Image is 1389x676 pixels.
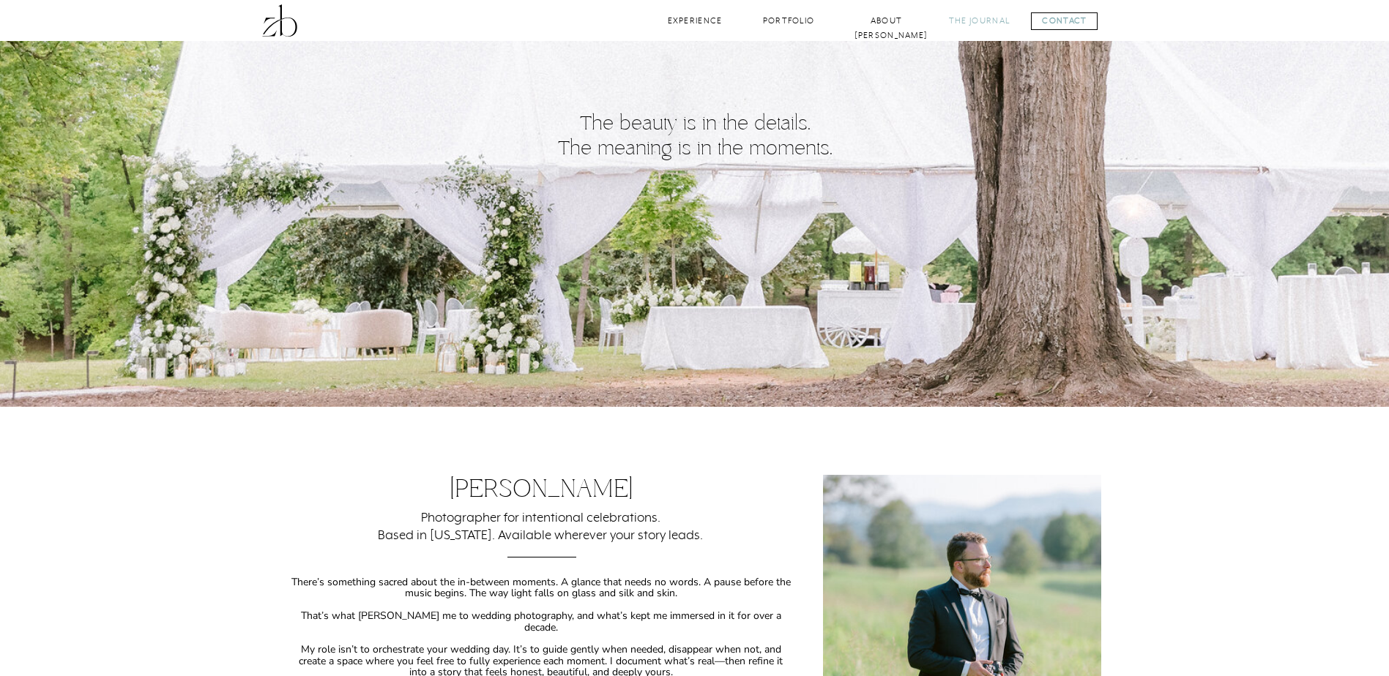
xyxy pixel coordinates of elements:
[759,14,819,28] a: Portfolio
[948,14,1011,28] a: The Journal
[289,508,792,547] p: Photographer for intentional celebrations. Based in [US_STATE]. Available wherever your story leads.
[854,14,919,28] a: About [PERSON_NAME]
[499,113,892,165] p: The beauty is in the details. The meaning is in the moments.
[381,475,702,508] h3: [PERSON_NAME]
[666,14,725,28] a: Experience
